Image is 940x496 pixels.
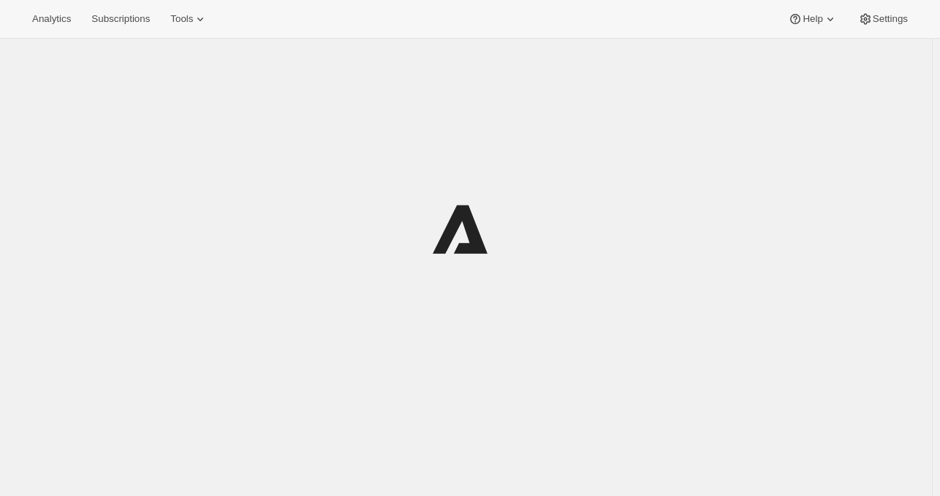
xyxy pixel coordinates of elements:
[83,9,159,29] button: Subscriptions
[91,13,150,25] span: Subscriptions
[849,9,917,29] button: Settings
[23,9,80,29] button: Analytics
[32,13,71,25] span: Analytics
[803,13,822,25] span: Help
[873,13,908,25] span: Settings
[779,9,846,29] button: Help
[162,9,216,29] button: Tools
[170,13,193,25] span: Tools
